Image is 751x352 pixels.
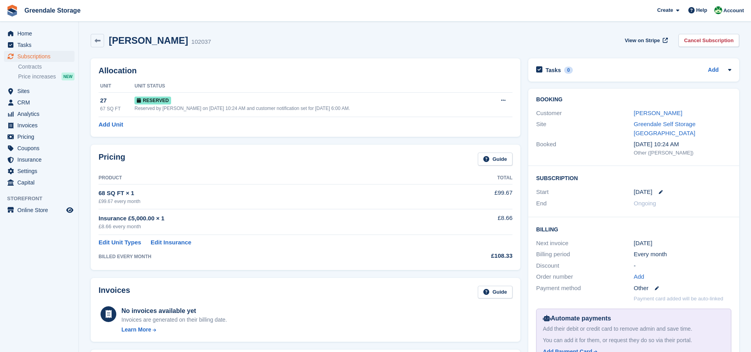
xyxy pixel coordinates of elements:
[4,205,75,216] a: menu
[708,66,719,75] a: Add
[61,73,75,80] div: NEW
[121,326,151,334] div: Learn More
[536,109,634,118] div: Customer
[546,67,561,74] h2: Tasks
[17,97,65,108] span: CRM
[536,272,634,281] div: Order number
[134,97,171,104] span: Reserved
[543,325,725,333] div: Add their debit or credit card to remove admin and save time.
[65,205,75,215] a: Preview store
[17,39,65,50] span: Tasks
[4,154,75,165] a: menu
[625,37,660,45] span: View on Stripe
[634,110,682,116] a: [PERSON_NAME]
[100,96,134,105] div: 27
[17,51,65,62] span: Subscriptions
[4,86,75,97] a: menu
[134,80,485,93] th: Unit Status
[99,120,123,129] a: Add Unit
[17,131,65,142] span: Pricing
[435,172,512,184] th: Total
[17,205,65,216] span: Online Store
[17,28,65,39] span: Home
[622,34,669,47] a: View on Stripe
[17,154,65,165] span: Insurance
[18,73,56,80] span: Price increases
[99,172,435,184] th: Product
[536,261,634,270] div: Discount
[714,6,722,14] img: Jon
[536,239,634,248] div: Next invoice
[634,149,731,157] div: Other ([PERSON_NAME])
[478,153,512,166] a: Guide
[99,238,141,247] a: Edit Unit Types
[6,5,18,17] img: stora-icon-8386f47178a22dfd0bd8f6a31ec36ba5ce8667c1dd55bd0f319d3a0aa187defe.svg
[100,105,134,112] div: 67 SQ FT
[4,28,75,39] a: menu
[4,120,75,131] a: menu
[99,286,130,299] h2: Invoices
[634,250,731,259] div: Every month
[17,166,65,177] span: Settings
[4,39,75,50] a: menu
[17,143,65,154] span: Coupons
[536,174,731,182] h2: Subscription
[121,306,227,316] div: No invoices available yet
[4,143,75,154] a: menu
[634,239,731,248] div: [DATE]
[18,63,75,71] a: Contracts
[134,105,485,112] div: Reserved by [PERSON_NAME] on [DATE] 10:24 AM and customer notification set for [DATE] 6:00 AM.
[4,97,75,108] a: menu
[17,86,65,97] span: Sites
[191,37,211,47] div: 102037
[536,284,634,293] div: Payment method
[723,7,744,15] span: Account
[543,314,725,323] div: Automate payments
[99,253,435,260] div: BILLED EVERY MONTH
[7,195,78,203] span: Storefront
[99,214,435,223] div: Insurance £5,000.00 × 1
[435,209,512,235] td: £8.66
[99,189,435,198] div: 68 SQ FT × 1
[657,6,673,14] span: Create
[536,250,634,259] div: Billing period
[99,80,134,93] th: Unit
[536,225,731,233] h2: Billing
[543,336,725,345] div: You can add it for them, or request they do so via their portal.
[18,72,75,81] a: Price increases NEW
[536,140,634,156] div: Booked
[634,295,723,303] p: Payment card added will be auto-linked
[4,131,75,142] a: menu
[634,121,696,136] a: Greendale Self Storage [GEOGRAPHIC_DATA]
[4,108,75,119] a: menu
[634,261,731,270] div: -
[634,200,656,207] span: Ongoing
[99,153,125,166] h2: Pricing
[99,198,435,205] div: £99.67 every month
[634,272,645,281] a: Add
[4,51,75,62] a: menu
[151,238,191,247] a: Edit Insurance
[17,120,65,131] span: Invoices
[696,6,707,14] span: Help
[435,251,512,261] div: £108.33
[478,286,512,299] a: Guide
[21,4,84,17] a: Greendale Storage
[536,199,634,208] div: End
[634,284,731,293] div: Other
[4,177,75,188] a: menu
[17,177,65,188] span: Capital
[17,108,65,119] span: Analytics
[536,97,731,103] h2: Booking
[536,188,634,197] div: Start
[99,66,512,75] h2: Allocation
[536,120,634,138] div: Site
[121,326,227,334] a: Learn More
[634,188,652,197] time: 2025-08-20 00:00:00 UTC
[435,184,512,209] td: £99.67
[121,316,227,324] div: Invoices are generated on their billing date.
[564,67,573,74] div: 0
[109,35,188,46] h2: [PERSON_NAME]
[634,140,731,149] div: [DATE] 10:24 AM
[99,223,435,231] div: £8.66 every month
